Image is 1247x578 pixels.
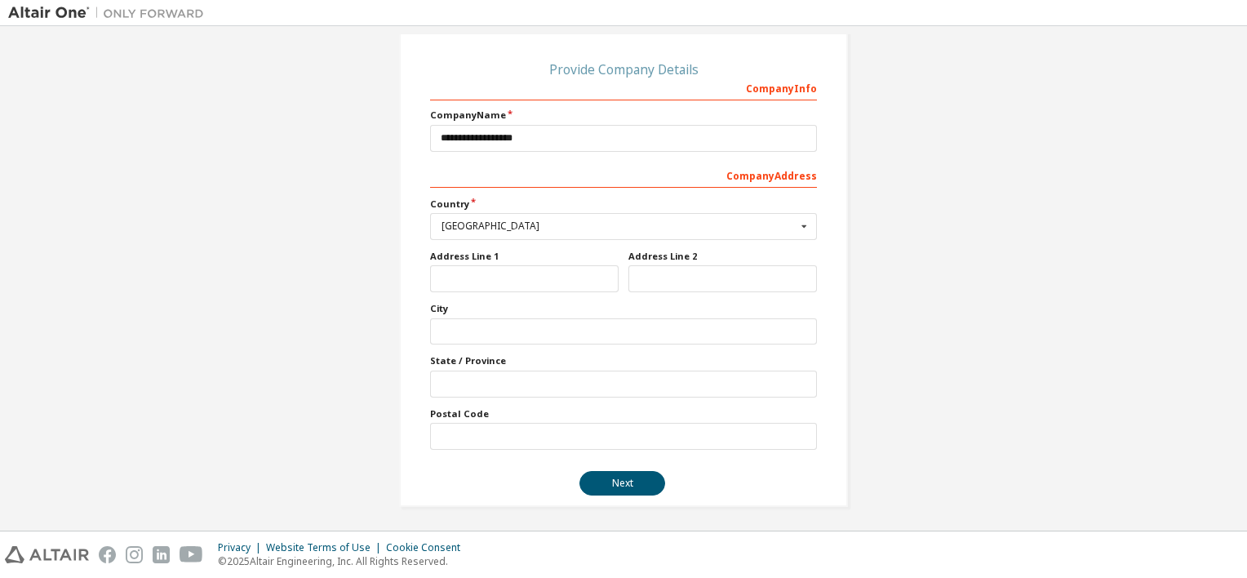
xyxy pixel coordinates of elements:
div: Company Info [430,74,817,100]
div: Cookie Consent [386,541,470,554]
label: Company Name [430,109,817,122]
label: Address Line 2 [628,250,817,263]
div: [GEOGRAPHIC_DATA] [442,221,797,231]
button: Next [579,471,665,496]
div: Company Address [430,162,817,188]
div: Privacy [218,541,266,554]
img: instagram.svg [126,546,143,563]
label: Postal Code [430,407,817,420]
img: Altair One [8,5,212,21]
div: Provide Company Details [430,64,817,74]
label: State / Province [430,354,817,367]
img: linkedin.svg [153,546,170,563]
label: Country [430,198,817,211]
p: © 2025 Altair Engineering, Inc. All Rights Reserved. [218,554,470,568]
img: altair_logo.svg [5,546,89,563]
label: City [430,302,817,315]
label: Address Line 1 [430,250,619,263]
img: youtube.svg [180,546,203,563]
img: facebook.svg [99,546,116,563]
div: Website Terms of Use [266,541,386,554]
